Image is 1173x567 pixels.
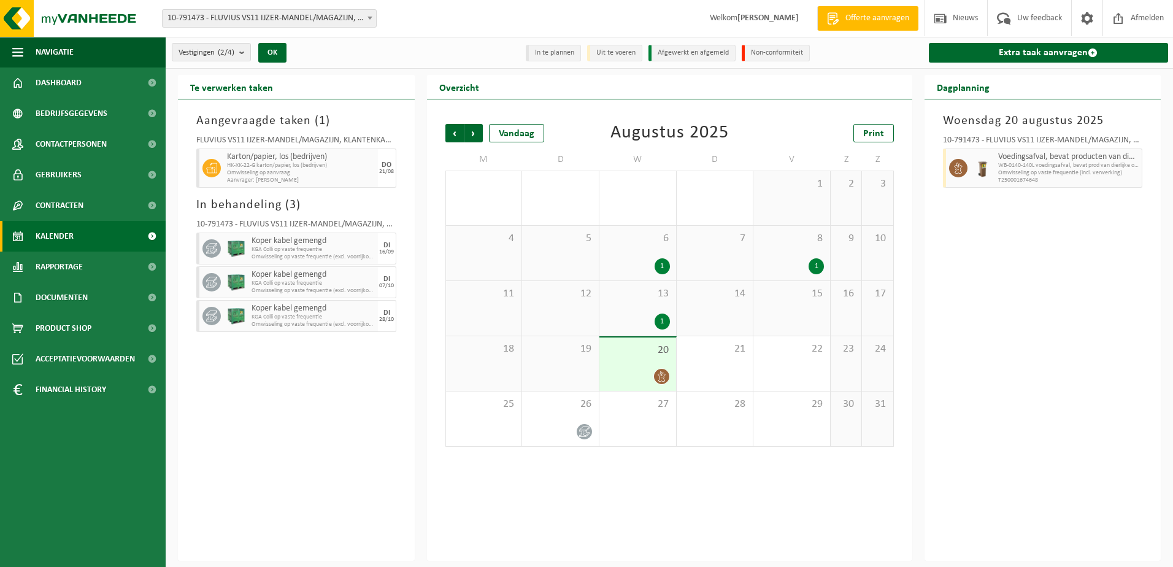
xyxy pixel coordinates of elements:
[831,148,862,171] td: Z
[599,148,677,171] td: W
[382,161,391,169] div: DO
[522,148,599,171] td: D
[227,162,375,169] span: HK-XK-22-G karton/papier, los (bedrijven)
[36,37,74,67] span: Navigatie
[606,232,670,245] span: 6
[252,304,375,314] span: Koper kabel gemengd
[868,232,886,245] span: 10
[837,177,855,191] span: 2
[925,75,1002,99] h2: Dagplanning
[252,321,375,328] span: Omwisseling op vaste frequentie (excl. voorrijkost)
[868,177,886,191] span: 3
[36,344,135,374] span: Acceptatievoorwaarden
[648,45,736,61] li: Afgewerkt en afgemeld
[610,124,729,142] div: Augustus 2025
[319,115,326,127] span: 1
[528,287,593,301] span: 12
[252,270,375,280] span: Koper kabel gemengd
[383,276,390,283] div: DI
[218,48,234,56] count: (2/4)
[196,196,396,214] h3: In behandeling ( )
[252,314,375,321] span: KGA Colli op vaste frequentie
[760,342,824,356] span: 22
[379,249,394,255] div: 16/09
[227,273,245,291] img: PB-HB-1400-HPE-GN-01
[817,6,918,31] a: Offerte aanvragen
[445,124,464,142] span: Vorige
[587,45,642,61] li: Uit te voeren
[760,177,824,191] span: 1
[837,287,855,301] span: 16
[379,169,394,175] div: 21/08
[379,283,394,289] div: 07/10
[383,242,390,249] div: DI
[862,148,893,171] td: Z
[452,342,516,356] span: 18
[998,152,1139,162] span: Voedingsafval, bevat producten van dierlijke oorsprong, onverpakt, categorie 3
[452,398,516,411] span: 25
[737,13,799,23] strong: [PERSON_NAME]
[227,307,245,325] img: PB-HB-1400-HPE-GN-01
[196,136,396,148] div: FLUVIUS VS11 IJZER-MANDEL/MAGAZIJN, KLANTENKANTOOR EN INFRA
[868,342,886,356] span: 24
[683,398,747,411] span: 28
[683,232,747,245] span: 7
[36,129,107,160] span: Contactpersonen
[252,246,375,253] span: KGA Colli op vaste frequentie
[163,10,376,27] span: 10-791473 - FLUVIUS VS11 IJZER-MANDEL/MAGAZIJN, KLANTENKANTOOR EN INFRA - IEPER
[36,374,106,405] span: Financial History
[842,12,912,25] span: Offerte aanvragen
[445,148,523,171] td: M
[227,169,375,177] span: Omwisseling op aanvraag
[227,177,375,184] span: Aanvrager: [PERSON_NAME]
[677,148,754,171] td: D
[837,342,855,356] span: 23
[36,67,82,98] span: Dashboard
[178,75,285,99] h2: Te verwerken taken
[753,148,831,171] td: V
[179,44,234,62] span: Vestigingen
[36,190,83,221] span: Contracten
[36,221,74,252] span: Kalender
[196,112,396,130] h3: Aangevraagde taken ( )
[452,232,516,245] span: 4
[464,124,483,142] span: Volgende
[655,314,670,330] div: 1
[868,287,886,301] span: 17
[290,199,296,211] span: 3
[252,287,375,295] span: Omwisseling op vaste frequentie (excl. voorrijkost)
[162,9,377,28] span: 10-791473 - FLUVIUS VS11 IJZER-MANDEL/MAGAZIJN, KLANTENKANTOOR EN INFRA - IEPER
[655,258,670,274] div: 1
[36,282,88,313] span: Documenten
[606,398,670,411] span: 27
[36,252,83,282] span: Rapportage
[837,232,855,245] span: 9
[998,177,1139,184] span: T250001674648
[742,45,810,61] li: Non-conformiteit
[683,342,747,356] span: 21
[868,398,886,411] span: 31
[528,342,593,356] span: 19
[526,45,581,61] li: In te plannen
[606,287,670,301] span: 13
[452,287,516,301] span: 11
[760,398,824,411] span: 29
[528,398,593,411] span: 26
[227,152,375,162] span: Karton/papier, los (bedrijven)
[683,287,747,301] span: 14
[196,220,396,233] div: 10-791473 - FLUVIUS VS11 IJZER-MANDEL/MAGAZIJN, KLANTENKANTOOR EN INFRA - IEPER
[528,232,593,245] span: 5
[489,124,544,142] div: Vandaag
[36,98,107,129] span: Bedrijfsgegevens
[172,43,251,61] button: Vestigingen(2/4)
[252,253,375,261] span: Omwisseling op vaste frequentie (excl. voorrijkost)
[853,124,894,142] a: Print
[863,129,884,139] span: Print
[837,398,855,411] span: 30
[252,236,375,246] span: Koper kabel gemengd
[943,112,1143,130] h3: Woensdag 20 augustus 2025
[998,169,1139,177] span: Omwisseling op vaste frequentie (incl. verwerking)
[427,75,491,99] h2: Overzicht
[227,239,245,258] img: PB-HB-1400-HPE-GN-01
[379,317,394,323] div: 28/10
